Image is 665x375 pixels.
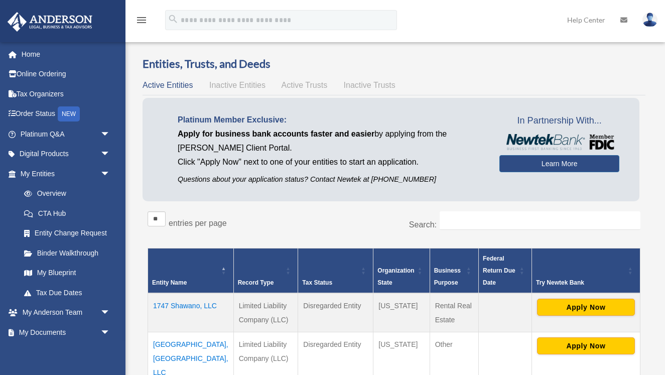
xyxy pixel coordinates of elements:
[14,263,120,283] a: My Blueprint
[537,299,635,316] button: Apply Now
[143,56,645,72] h3: Entities, Trusts, and Deeds
[7,303,125,323] a: My Anderson Teamarrow_drop_down
[7,104,125,124] a: Order StatusNEW
[344,81,395,89] span: Inactive Trusts
[7,144,125,164] a: Digital Productsarrow_drop_down
[136,14,148,26] i: menu
[373,293,430,332] td: [US_STATE]
[58,106,80,121] div: NEW
[377,267,414,286] span: Organization State
[14,243,120,263] a: Binder Walkthrough
[298,293,373,332] td: Disregarded Entity
[282,81,328,89] span: Active Trusts
[536,277,625,289] div: Try Newtek Bank
[178,155,484,169] p: Click "Apply Now" next to one of your entities to start an application.
[409,220,437,229] label: Search:
[148,248,234,294] th: Entity Name: Activate to invert sorting
[100,124,120,145] span: arrow_drop_down
[143,81,193,89] span: Active Entities
[7,44,125,64] a: Home
[136,18,148,26] a: menu
[537,337,635,354] button: Apply Now
[178,113,484,127] p: Platinum Member Exclusive:
[152,279,187,286] span: Entity Name
[531,248,640,294] th: Try Newtek Bank : Activate to sort
[479,248,532,294] th: Federal Return Due Date: Activate to sort
[148,293,234,332] td: 1747 Shawano, LLC
[483,255,515,286] span: Federal Return Due Date
[238,279,274,286] span: Record Type
[209,81,265,89] span: Inactive Entities
[298,248,373,294] th: Tax Status: Activate to sort
[14,184,115,204] a: Overview
[100,164,120,184] span: arrow_drop_down
[499,113,619,129] span: In Partnership With...
[434,267,461,286] span: Business Purpose
[178,127,484,155] p: by applying from the [PERSON_NAME] Client Portal.
[7,124,125,144] a: Platinum Q&Aarrow_drop_down
[14,283,120,303] a: Tax Due Dates
[233,293,298,332] td: Limited Liability Company (LLC)
[233,248,298,294] th: Record Type: Activate to sort
[168,14,179,25] i: search
[178,173,484,186] p: Questions about your application status? Contact Newtek at [PHONE_NUMBER]
[504,134,614,150] img: NewtekBankLogoSM.png
[7,64,125,84] a: Online Ordering
[7,164,120,184] a: My Entitiesarrow_drop_down
[14,203,120,223] a: CTA Hub
[14,223,120,243] a: Entity Change Request
[302,279,332,286] span: Tax Status
[373,248,430,294] th: Organization State: Activate to sort
[430,248,478,294] th: Business Purpose: Activate to sort
[7,84,125,104] a: Tax Organizers
[178,130,374,138] span: Apply for business bank accounts faster and easier
[100,303,120,323] span: arrow_drop_down
[169,219,227,227] label: entries per page
[100,144,120,165] span: arrow_drop_down
[430,293,478,332] td: Rental Real Estate
[100,322,120,343] span: arrow_drop_down
[7,322,125,342] a: My Documentsarrow_drop_down
[499,155,619,172] a: Learn More
[5,12,95,32] img: Anderson Advisors Platinum Portal
[642,13,657,27] img: User Pic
